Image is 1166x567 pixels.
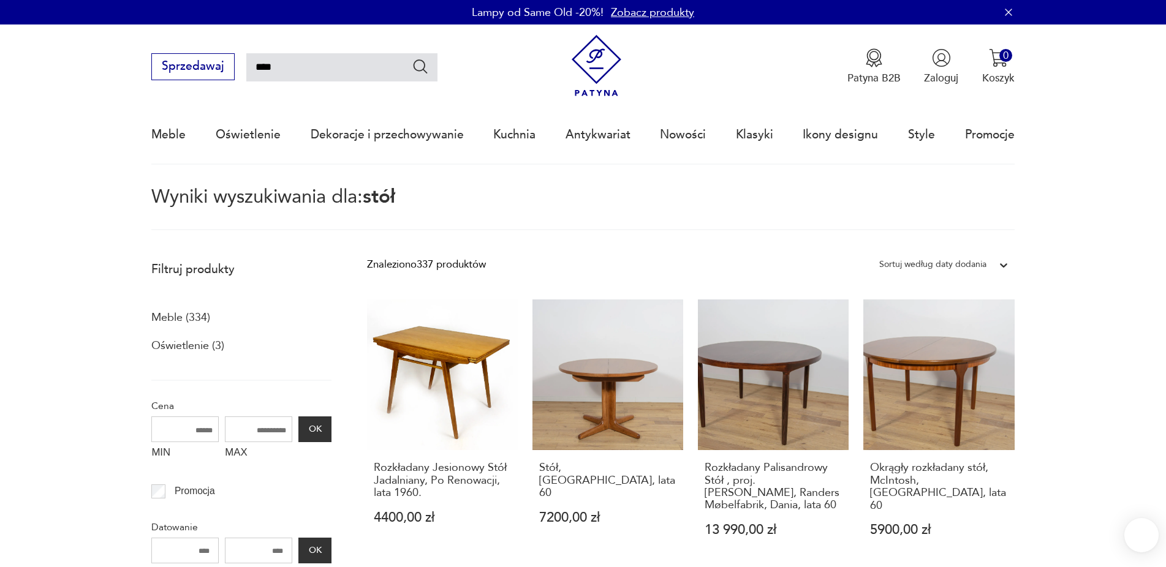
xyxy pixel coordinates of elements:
[374,511,512,524] p: 4400,00 zł
[151,62,234,72] a: Sprzedawaj
[151,398,331,414] p: Cena
[879,257,986,272] div: Sortuj według daty dodania
[151,53,234,80] button: Sprzedawaj
[151,307,210,328] a: Meble (334)
[566,35,627,97] img: Patyna - sklep z meblami i dekoracjami vintage
[367,299,518,565] a: Rozkładany Jesionowy Stół Jadalniany, Po Renowacji, lata 1960.Rozkładany Jesionowy Stół Jadalnian...
[539,462,677,499] h3: Stół, [GEOGRAPHIC_DATA], lata 60
[924,48,958,85] button: Zaloguj
[965,107,1015,163] a: Promocje
[847,48,901,85] button: Patyna B2B
[705,524,842,536] p: 13 990,00 zł
[311,107,464,163] a: Dekoracje i przechowywanie
[736,107,773,163] a: Klasyki
[870,524,1008,536] p: 5900,00 zł
[151,336,224,356] a: Oświetlenie (3)
[660,107,706,163] a: Nowości
[539,511,677,524] p: 7200,00 zł
[298,416,331,442] button: OK
[999,49,1012,62] div: 0
[982,71,1015,85] p: Koszyk
[472,5,604,20] p: Lampy od Same Old -20%!
[803,107,878,163] a: Ikony designu
[151,107,186,163] a: Meble
[566,107,630,163] a: Antykwariat
[298,538,331,563] button: OK
[863,299,1014,565] a: Okrągły rozkładany stół, McIntosh, Wielka Brytania, lata 60Okrągły rozkładany stół, McIntosh, [GE...
[932,48,951,67] img: Ikonka użytkownika
[611,5,694,20] a: Zobacz produkty
[151,261,331,277] p: Filtruj produkty
[924,71,958,85] p: Zaloguj
[367,257,486,272] div: Znaleziono 337 produktów
[847,71,901,85] p: Patyna B2B
[412,58,430,75] button: Szukaj
[363,184,395,209] span: stół
[698,299,849,565] a: Rozkładany Palisandrowy Stół , proj. Harry Østergaard, Randers Møbelfabrik, Dania, lata 60Rozkład...
[374,462,512,499] h3: Rozkładany Jesionowy Stół Jadalniany, Po Renowacji, lata 1960.
[225,442,292,465] label: MAX
[705,462,842,512] h3: Rozkładany Palisandrowy Stół , proj. [PERSON_NAME], Randers Møbelfabrik, Dania, lata 60
[151,188,1014,230] p: Wyniki wyszukiwania dla:
[151,442,219,465] label: MIN
[865,48,884,67] img: Ikona medalu
[989,48,1008,67] img: Ikona koszyka
[982,48,1015,85] button: 0Koszyk
[216,107,281,163] a: Oświetlenie
[847,48,901,85] a: Ikona medaluPatyna B2B
[175,483,215,499] p: Promocja
[532,299,683,565] a: Stół, Wielka Brytania, lata 60Stół, [GEOGRAPHIC_DATA], lata 607200,00 zł
[1124,518,1159,552] iframe: Smartsupp widget button
[908,107,935,163] a: Style
[151,519,331,535] p: Datowanie
[870,462,1008,512] h3: Okrągły rozkładany stół, McIntosh, [GEOGRAPHIC_DATA], lata 60
[493,107,536,163] a: Kuchnia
